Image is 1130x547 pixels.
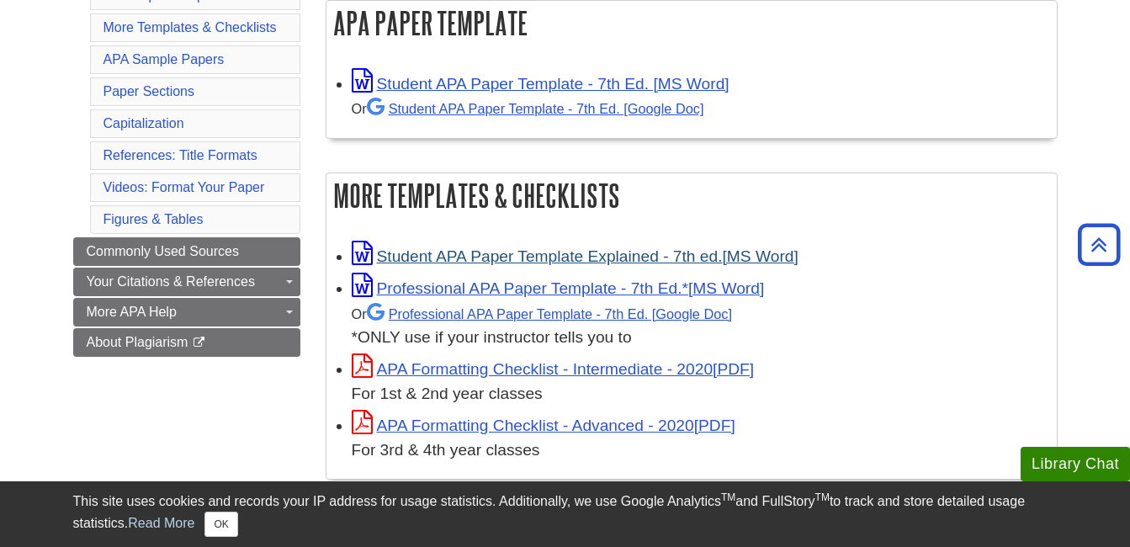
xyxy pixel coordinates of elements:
a: References: Title Formats [103,148,257,162]
a: Your Citations & References [73,268,300,296]
button: Close [204,512,237,537]
a: Link opens in new window [352,360,755,378]
span: Your Citations & References [87,274,255,289]
div: For 1st & 2nd year classes [352,382,1048,406]
i: This link opens in a new window [192,337,206,348]
span: Commonly Used Sources [87,244,239,258]
a: Capitalization [103,116,184,130]
a: Back to Top [1072,233,1126,256]
a: Figures & Tables [103,212,204,226]
a: More Templates & Checklists [103,20,277,35]
a: Link opens in new window [352,279,765,297]
sup: TM [815,491,830,503]
button: Library Chat [1021,447,1130,481]
span: More APA Help [87,305,177,319]
a: More APA Help [73,298,300,327]
small: Or [352,306,732,321]
a: Paper Sections [103,84,195,98]
h2: APA Paper Template [326,1,1057,45]
a: Read More [128,516,194,530]
a: Professional APA Paper Template - 7th Ed. [367,306,732,321]
a: APA Sample Papers [103,52,225,66]
div: *ONLY use if your instructor tells you to [352,301,1048,351]
a: Videos: Format Your Paper [103,180,265,194]
sup: TM [721,491,735,503]
div: For 3rd & 4th year classes [352,438,1048,463]
div: This site uses cookies and records your IP address for usage statistics. Additionally, we use Goo... [73,491,1058,537]
a: Link opens in new window [352,417,735,434]
a: Student APA Paper Template - 7th Ed. [Google Doc] [367,101,704,116]
a: Link opens in new window [352,247,798,265]
a: Commonly Used Sources [73,237,300,266]
a: About Plagiarism [73,328,300,357]
h2: More Templates & Checklists [326,173,1057,218]
small: Or [352,101,704,116]
a: Link opens in new window [352,75,729,93]
span: About Plagiarism [87,335,188,349]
